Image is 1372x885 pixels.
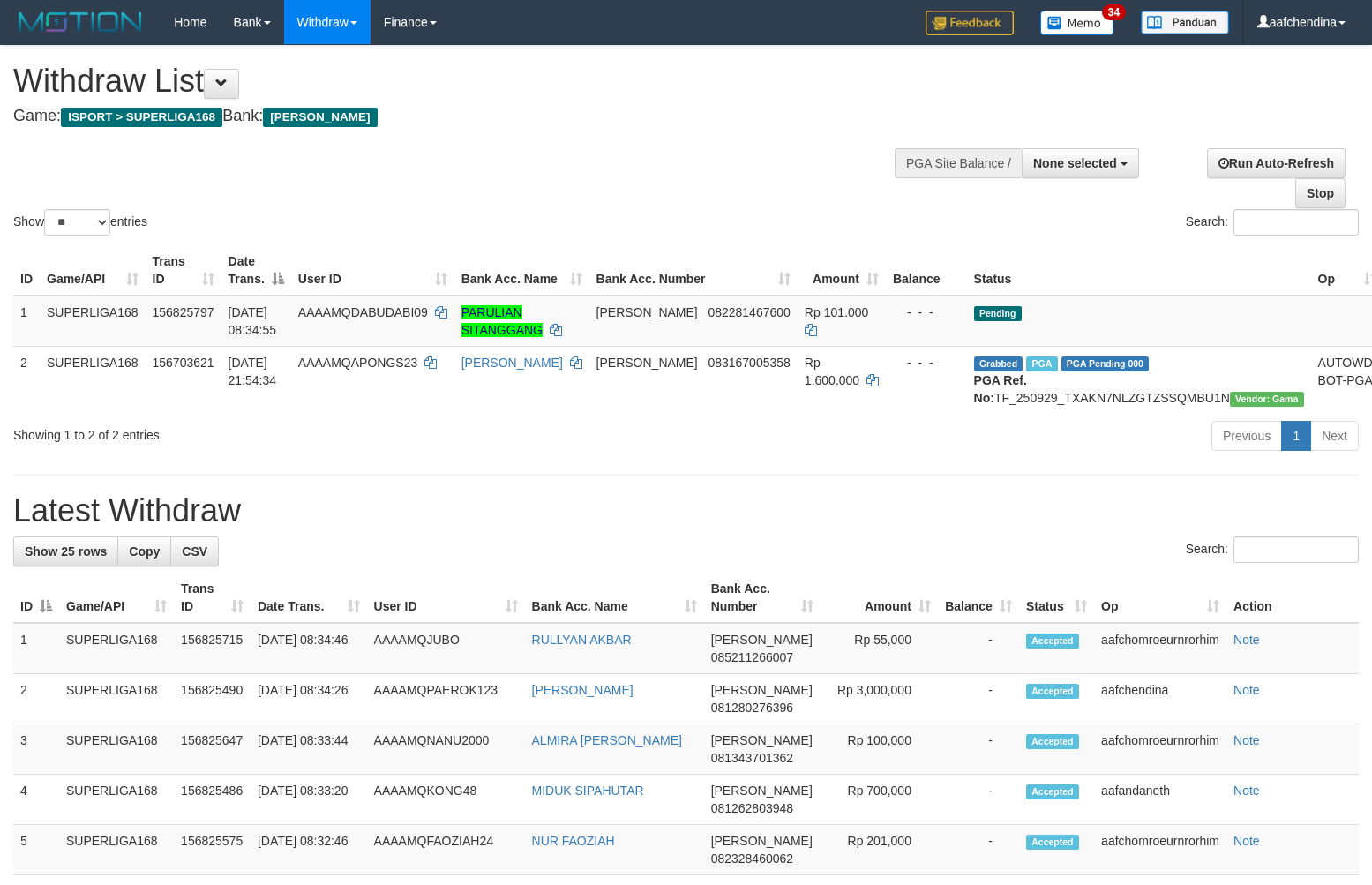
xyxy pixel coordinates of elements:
[13,108,897,125] h4: Game: Bank:
[174,825,251,875] td: 156825575
[221,245,291,296] th: Date Trans.: activate to sort column descending
[146,245,221,296] th: Trans ID: activate to sort column ascending
[298,356,417,370] span: AAAAMQAPONGS23
[13,493,1359,529] h1: Latest Withdraw
[40,245,146,296] th: Game/API: activate to sort column ascending
[251,825,367,875] td: [DATE] 08:32:46
[59,573,174,623] th: Game/API: activate to sort column ascending
[129,544,160,559] span: Copy
[974,356,1023,371] span: Grabbed
[153,356,214,370] span: 156703621
[938,623,1019,674] td: -
[13,419,559,444] div: Showing 1 to 2 of 2 entries
[938,724,1019,775] td: -
[13,209,147,236] label: Show entries
[1026,634,1079,649] span: Accepted
[711,650,793,664] span: Copy 085211266007 to clipboard
[711,733,813,747] span: [PERSON_NAME]
[13,724,59,775] td: 3
[13,573,59,623] th: ID: activate to sort column descending
[367,573,525,623] th: User ID: activate to sort column ascending
[532,733,682,747] a: ALMIRA [PERSON_NAME]
[1233,834,1260,848] a: Note
[367,825,525,875] td: AAAAMQFAOZIAH24
[174,724,251,775] td: 156825647
[13,623,59,674] td: 1
[589,245,798,296] th: Bank Acc. Number: activate to sort column ascending
[525,573,704,623] th: Bank Acc. Name: activate to sort column ascending
[59,775,174,825] td: SUPERLIGA168
[821,825,938,875] td: Rp 201,000
[711,784,813,798] span: [PERSON_NAME]
[1026,784,1079,799] span: Accepted
[251,775,367,825] td: [DATE] 08:33:20
[1102,4,1126,20] span: 34
[926,11,1014,35] img: Feedback.jpg
[13,536,118,566] a: Show 25 rows
[1226,573,1359,623] th: Action
[1233,733,1260,747] a: Note
[44,209,110,236] select: Showentries
[59,674,174,724] td: SUPERLIGA168
[893,304,960,321] div: - - -
[1233,536,1359,563] input: Search:
[174,775,251,825] td: 156825486
[59,724,174,775] td: SUPERLIGA168
[367,623,525,674] td: AAAAMQJUBO
[174,674,251,724] td: 156825490
[13,245,40,296] th: ID
[13,346,40,414] td: 2
[13,296,40,347] td: 1
[708,305,790,319] span: Copy 082281467600 to clipboard
[1207,148,1346,178] a: Run Auto-Refresh
[1019,573,1094,623] th: Status: activate to sort column ascending
[40,346,146,414] td: SUPERLIGA168
[1233,209,1359,236] input: Search:
[1310,421,1359,451] a: Next
[291,245,454,296] th: User ID: activate to sort column ascending
[1094,724,1226,775] td: aafchomroeurnrorhim
[174,623,251,674] td: 156825715
[974,373,1027,405] b: PGA Ref. No:
[1061,356,1150,371] span: PGA Pending
[532,784,644,798] a: MIDUK SIPAHUTAR
[938,674,1019,724] td: -
[229,356,277,387] span: [DATE] 21:54:34
[170,536,219,566] a: CSV
[1233,683,1260,697] a: Note
[532,834,615,848] a: NUR FAOZIAH
[61,108,222,127] span: ISPORT > SUPERLIGA168
[13,825,59,875] td: 5
[711,834,813,848] span: [PERSON_NAME]
[967,245,1311,296] th: Status
[704,573,821,623] th: Bank Acc. Number: activate to sort column ascending
[596,356,698,370] span: [PERSON_NAME]
[821,724,938,775] td: Rp 100,000
[13,775,59,825] td: 4
[711,801,793,815] span: Copy 081262803948 to clipboard
[711,633,813,647] span: [PERSON_NAME]
[117,536,171,566] a: Copy
[967,346,1311,414] td: TF_250929_TXAKN7NLZGTZSSQMBU1N
[59,825,174,875] td: SUPERLIGA168
[821,674,938,724] td: Rp 3,000,000
[13,9,147,35] img: MOTION_logo.png
[821,775,938,825] td: Rp 700,000
[229,305,277,337] span: [DATE] 08:34:55
[532,633,632,647] a: RULLYAN AKBAR
[711,851,793,866] span: Copy 082328460062 to clipboard
[1281,421,1311,451] a: 1
[1186,536,1359,563] label: Search:
[1230,392,1304,407] span: Vendor URL: https://trx31.1velocity.biz
[251,573,367,623] th: Date Trans.: activate to sort column ascending
[805,356,859,387] span: Rp 1.600.000
[367,674,525,724] td: AAAAMQPAEROK123
[40,296,146,347] td: SUPERLIGA168
[1211,421,1282,451] a: Previous
[298,305,428,319] span: AAAAMQDABUDABI09
[182,544,207,559] span: CSV
[821,573,938,623] th: Amount: activate to sort column ascending
[895,148,1022,178] div: PGA Site Balance /
[596,305,698,319] span: [PERSON_NAME]
[938,573,1019,623] th: Balance: activate to sort column ascending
